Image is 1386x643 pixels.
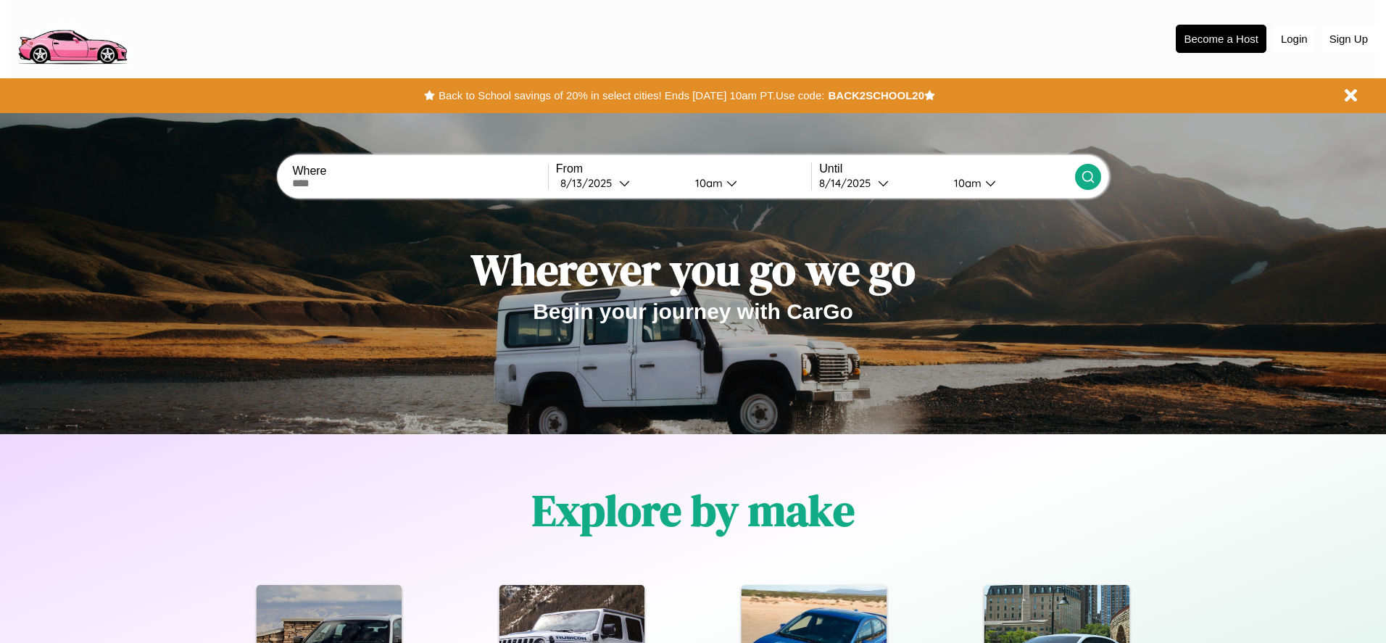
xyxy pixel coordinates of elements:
button: 10am [684,175,811,191]
div: 8 / 13 / 2025 [560,176,619,190]
h1: Explore by make [532,481,855,540]
label: From [556,162,811,175]
label: Where [292,165,547,178]
button: 10am [942,175,1074,191]
div: 10am [688,176,726,190]
button: Back to School savings of 20% in select cities! Ends [DATE] 10am PT.Use code: [435,86,828,106]
b: BACK2SCHOOL20 [828,89,924,101]
button: Become a Host [1176,25,1266,53]
img: logo [11,7,133,68]
button: 8/13/2025 [556,175,684,191]
div: 8 / 14 / 2025 [819,176,878,190]
button: Login [1274,25,1315,52]
div: 10am [947,176,985,190]
button: Sign Up [1322,25,1375,52]
label: Until [819,162,1074,175]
